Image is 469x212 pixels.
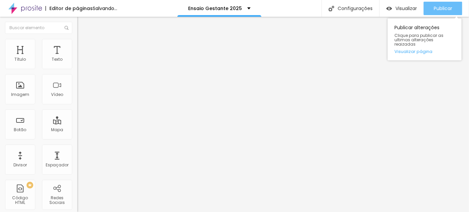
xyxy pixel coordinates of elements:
div: Imagem [11,92,29,97]
img: Icone [65,26,69,30]
span: Publicar [434,6,452,11]
div: Código HTML [7,196,33,205]
p: Ensaio Gestante 2025 [188,6,242,11]
span: Clique para publicar as ultimas alterações reaizadas [394,33,455,47]
div: Botão [14,127,27,132]
img: view-1.svg [386,6,392,11]
div: Redes Sociais [44,196,70,205]
button: Publicar [424,2,462,15]
div: Publicar alterações [388,18,462,60]
button: Visualizar [380,2,424,15]
div: Mapa [51,127,63,132]
div: Título [14,57,26,62]
div: Divisor [13,163,27,167]
input: Buscar elemento [5,22,72,34]
div: Vídeo [51,92,63,97]
div: Texto [52,57,62,62]
a: Visualizar página [394,49,455,54]
img: Icone [329,6,334,11]
div: Espaçador [46,163,69,167]
iframe: Editor [77,17,469,212]
div: Editor de páginas [45,6,93,11]
div: Salvando... [93,6,117,11]
span: Visualizar [395,6,417,11]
